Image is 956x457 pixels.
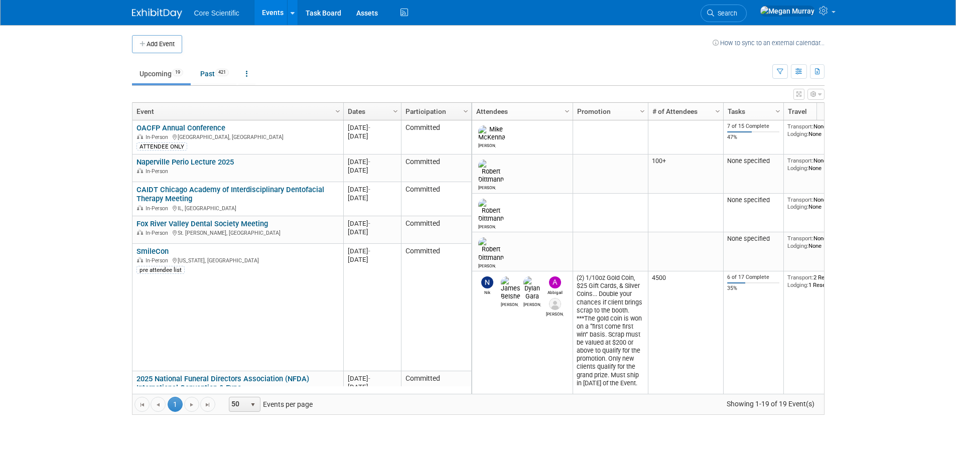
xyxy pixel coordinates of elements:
div: 35% [727,285,779,292]
a: Column Settings [562,103,573,118]
span: In-Person [146,134,171,140]
a: Fox River Valley Dental Society Meeting [136,219,268,228]
span: Lodging: [787,130,808,137]
span: In-Person [146,205,171,212]
div: Alex Belshe [546,310,564,317]
a: Travel [788,103,857,120]
span: Lodging: [787,165,808,172]
img: In-Person Event [137,134,143,139]
td: Committed [401,216,471,244]
span: Lodging: [787,203,808,210]
div: 47% [727,134,779,141]
a: OACFP Annual Conference [136,123,225,132]
a: Participation [405,103,465,120]
td: Committed [401,371,471,415]
span: Transport: [787,196,813,203]
a: Attendees [476,103,566,120]
a: Column Settings [390,103,401,118]
div: 7 of 15 Complete [727,123,779,130]
div: None specified [727,235,779,243]
div: [DATE] [348,374,396,383]
span: Column Settings [391,107,399,115]
span: Go to the previous page [154,401,162,409]
span: 421 [215,69,229,76]
span: - [368,124,370,131]
a: Go to the first page [134,397,150,412]
button: Add Event [132,35,182,53]
span: - [368,247,370,255]
div: IL, [GEOGRAPHIC_DATA] [136,204,339,212]
img: Nik Koelblinger [481,276,493,288]
div: Robert Dittmann [478,223,496,229]
span: select [249,401,257,409]
img: In-Person Event [137,168,143,173]
div: [DATE] [348,158,396,166]
div: [DATE] [348,383,396,391]
div: Nik Koelblinger [478,288,496,295]
a: SmileCon [136,247,169,256]
div: [DATE] [348,132,396,140]
img: Mike McKenna [478,125,505,141]
span: 19 [172,69,183,76]
div: None None [787,196,860,211]
div: [DATE] [348,194,396,202]
img: Robert Dittmann [478,160,504,184]
img: In-Person Event [137,205,143,210]
img: Robert Dittmann [478,237,504,261]
div: [DATE] [348,255,396,264]
div: Robert Dittmann [478,184,496,190]
img: In-Person Event [137,230,143,235]
div: pre attendee list [136,266,185,274]
a: How to sync to an external calendar... [713,39,825,47]
span: Search [714,10,737,17]
span: Column Settings [563,107,571,115]
a: Column Settings [460,103,471,118]
a: Go to the previous page [151,397,166,412]
span: Column Settings [334,107,342,115]
div: [DATE] [348,166,396,175]
span: 1 [168,397,183,412]
a: Go to the last page [200,397,215,412]
span: In-Person [146,230,171,236]
a: Promotion [577,103,641,120]
div: [DATE] [348,185,396,194]
div: None None [787,157,860,172]
div: None specified [727,196,779,204]
a: Column Settings [637,103,648,118]
div: [DATE] [348,219,396,228]
div: [US_STATE], [GEOGRAPHIC_DATA] [136,256,339,264]
div: None specified [727,157,779,165]
span: - [368,220,370,227]
a: CAIDT Chicago Academy of Interdisciplinary Dentofacial Therapy Meeting [136,185,324,204]
img: Robert Dittmann [478,199,504,223]
img: In-Person Event [137,257,143,262]
div: 2 Reservations 1 Reservation [787,274,860,288]
span: Column Settings [638,107,646,115]
a: Upcoming19 [132,64,191,83]
span: Lodging: [787,281,808,288]
span: Column Settings [774,107,782,115]
a: Search [701,5,747,22]
td: Committed [401,182,471,216]
div: Abbigail Belshe [546,288,564,295]
div: Robert Dittmann [478,262,496,268]
div: None None [787,123,860,137]
a: Go to the next page [184,397,199,412]
span: Transport: [787,274,813,281]
a: # of Attendees [652,103,717,120]
span: In-Person [146,168,171,175]
td: Committed [401,244,471,371]
img: Abbigail Belshe [549,276,561,288]
img: Megan Murray [760,6,815,17]
img: Dylan Gara [523,276,541,300]
div: ATTENDEE ONLY [136,142,187,150]
span: Go to the next page [188,401,196,409]
a: Column Settings [772,103,783,118]
td: Committed [401,120,471,155]
a: Naperville Perio Lecture 2025 [136,158,234,167]
span: Transport: [787,235,813,242]
span: Showing 1-19 of 19 Event(s) [717,397,824,411]
div: 6 of 17 Complete [727,274,779,281]
div: St. [PERSON_NAME], [GEOGRAPHIC_DATA] [136,228,339,237]
a: Past421 [193,64,236,83]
